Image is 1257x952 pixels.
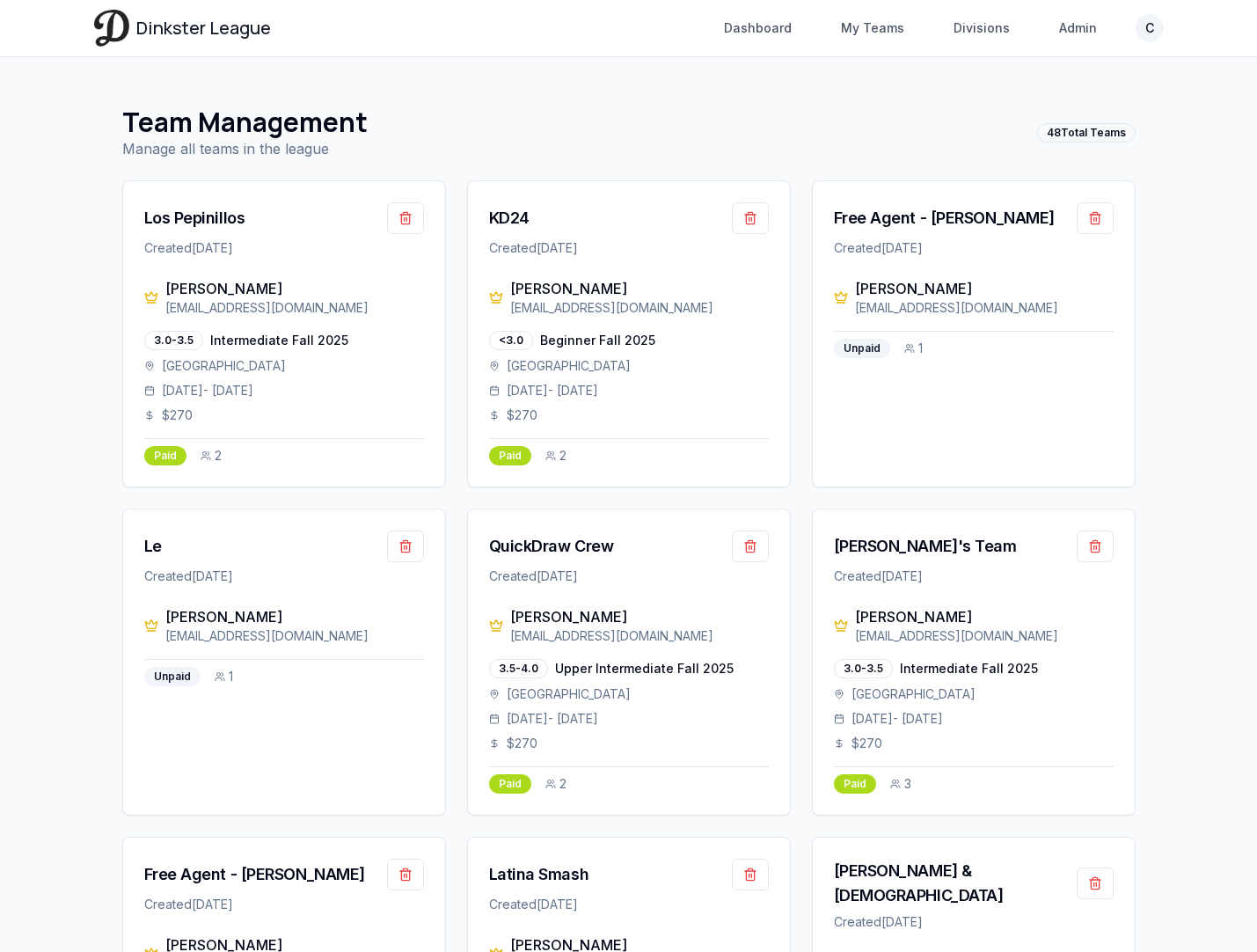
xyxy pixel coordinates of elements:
[1037,123,1136,143] div: 48 Total Teams
[489,406,769,424] div: $ 270
[489,735,769,752] div: $ 270
[489,239,769,257] div: Created [DATE]
[489,568,769,585] div: Created [DATE]
[144,406,424,424] div: $ 270
[507,357,631,375] span: [GEOGRAPHIC_DATA]
[545,775,566,793] div: 2
[144,331,203,350] div: 3.0-3.5
[510,299,769,317] div: [EMAIL_ADDRESS][DOMAIN_NAME]
[136,16,271,40] span: Dinkster League
[834,659,893,678] div: 3.0-3.5
[540,332,655,349] span: Beginner Fall 2025
[851,710,943,728] span: [DATE] - [DATE]
[904,340,923,357] div: 1
[855,627,1114,645] div: [EMAIL_ADDRESS][DOMAIN_NAME]
[94,10,271,46] a: Dinkster League
[165,278,424,299] div: [PERSON_NAME]
[943,12,1020,44] a: Divisions
[834,206,1055,231] a: Free Agent - [PERSON_NAME]
[489,206,530,231] a: KD24
[144,896,424,913] div: Created [DATE]
[144,667,201,686] div: Unpaid
[144,206,245,231] a: Los Pepinillos
[210,332,348,349] span: Intermediate Fall 2025
[855,299,1114,317] div: [EMAIL_ADDRESS][DOMAIN_NAME]
[489,896,769,913] div: Created [DATE]
[489,659,548,678] div: 3.5-4.0
[162,382,253,399] span: [DATE] - [DATE]
[162,357,286,375] span: [GEOGRAPHIC_DATA]
[830,12,915,44] a: My Teams
[900,660,1038,677] span: Intermediate Fall 2025
[94,10,129,46] img: Dinkster
[489,331,533,350] div: <3.0
[144,862,365,887] a: Free Agent - [PERSON_NAME]
[510,278,769,299] div: [PERSON_NAME]
[507,685,631,703] span: [GEOGRAPHIC_DATA]
[144,239,424,257] div: Created [DATE]
[545,447,566,465] div: 2
[834,568,1114,585] div: Created [DATE]
[122,106,368,138] h1: Team Management
[165,606,424,627] div: [PERSON_NAME]
[1049,12,1107,44] a: Admin
[489,774,531,794] div: Paid
[489,534,614,559] a: QuickDraw Crew
[215,668,233,685] div: 1
[713,12,802,44] a: Dashboard
[834,339,890,358] div: Unpaid
[855,278,1114,299] div: [PERSON_NAME]
[510,627,769,645] div: [EMAIL_ADDRESS][DOMAIN_NAME]
[122,138,368,159] p: Manage all teams in the league
[489,862,589,887] a: Latina Smash
[555,660,734,677] span: Upper Intermediate Fall 2025
[834,774,876,794] div: Paid
[144,446,186,465] div: Paid
[510,606,769,627] div: [PERSON_NAME]
[890,775,911,793] div: 3
[834,913,1114,931] div: Created [DATE]
[165,627,424,645] div: [EMAIL_ADDRESS][DOMAIN_NAME]
[201,447,222,465] div: 2
[851,685,976,703] span: [GEOGRAPHIC_DATA]
[1136,14,1164,42] button: C
[144,534,162,559] a: Le
[489,446,531,465] div: Paid
[834,735,1114,752] div: $ 270
[834,859,1077,908] a: [PERSON_NAME] & [DEMOGRAPHIC_DATA]
[855,606,1114,627] div: [PERSON_NAME]
[834,534,1017,559] a: [PERSON_NAME]'s Team
[144,568,424,585] div: Created [DATE]
[507,710,598,728] span: [DATE] - [DATE]
[165,299,424,317] div: [EMAIL_ADDRESS][DOMAIN_NAME]
[834,239,1114,257] div: Created [DATE]
[507,382,598,399] span: [DATE] - [DATE]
